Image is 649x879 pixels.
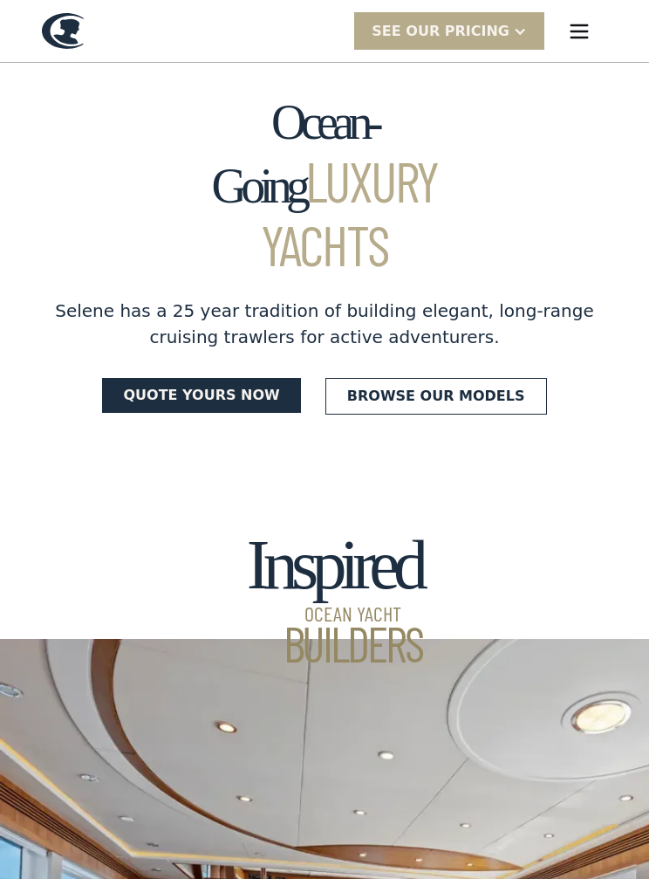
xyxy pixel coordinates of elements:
div: menu [551,3,607,59]
a: home [42,13,84,49]
div: SEE Our Pricing [354,12,544,50]
span: Builders [228,624,422,663]
span: Luxury Yachts [261,147,438,278]
span: Ocean Yacht [228,603,422,624]
div: Selene has a 25 year tradition of building elegant, long-range cruising trawlers for active adven... [45,298,604,350]
h2: Inspired [228,526,422,663]
a: Browse our models [325,378,547,415]
h1: Ocean-Going [185,96,464,277]
a: Quote yours now [102,378,300,413]
div: SEE Our Pricing [372,21,509,42]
